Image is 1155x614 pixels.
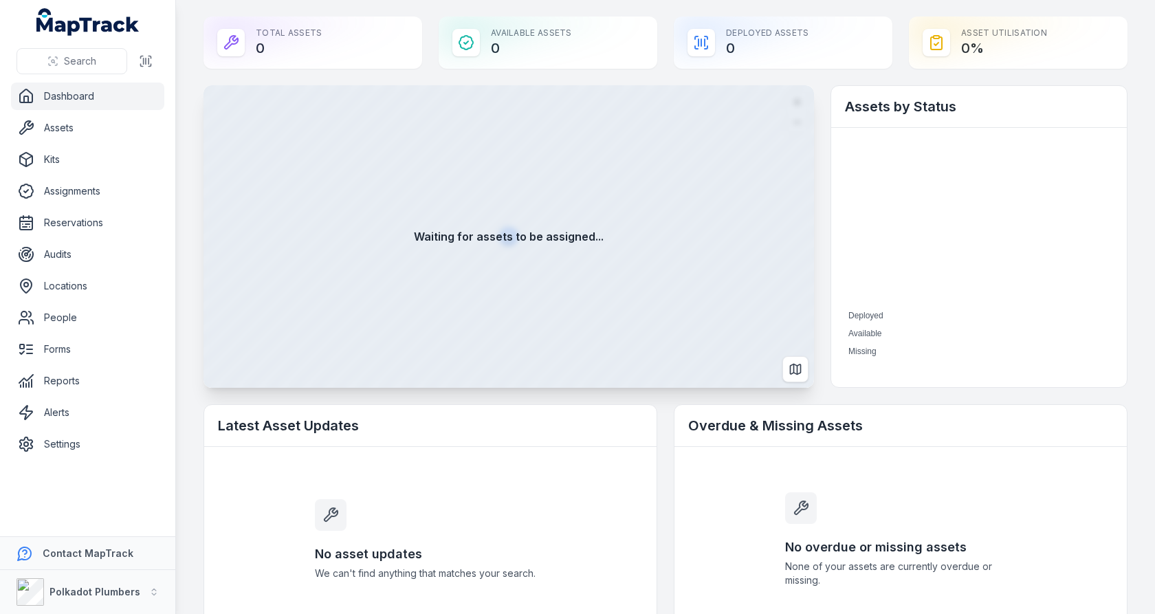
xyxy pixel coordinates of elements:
strong: Contact MapTrack [43,547,133,559]
h2: Overdue & Missing Assets [688,416,1113,435]
a: Alerts [11,399,164,426]
a: Forms [11,336,164,363]
a: Reports [11,367,164,395]
a: MapTrack [36,8,140,36]
a: Reservations [11,209,164,237]
h2: Assets by Status [845,97,1113,116]
a: Assets [11,114,164,142]
span: None of your assets are currently overdue or missing. [785,560,1016,587]
h2: Latest Asset Updates [218,416,643,435]
button: Switch to Map View [782,356,808,382]
a: Locations [11,272,164,300]
a: Dashboard [11,83,164,110]
span: Search [64,54,96,68]
span: We can't find anything that matches your search. [315,567,546,580]
a: People [11,304,164,331]
span: Missing [848,347,877,356]
a: Settings [11,430,164,458]
h3: No overdue or missing assets [785,538,1016,557]
button: Search [16,48,127,74]
span: Deployed [848,311,883,320]
strong: Polkadot Plumbers [49,586,140,597]
h3: No asset updates [315,545,546,564]
a: Kits [11,146,164,173]
a: Assignments [11,177,164,205]
a: Audits [11,241,164,268]
span: Available [848,329,881,338]
strong: Waiting for assets to be assigned... [414,228,604,245]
